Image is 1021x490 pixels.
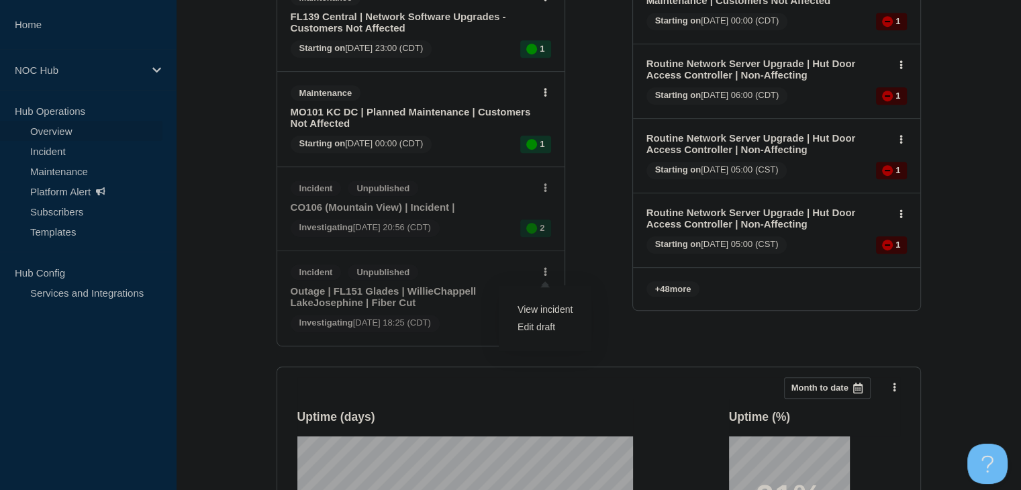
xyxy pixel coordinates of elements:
p: 1 [895,91,900,101]
span: Unpublished [348,264,418,280]
span: + more [646,281,700,297]
span: Maintenance [291,85,361,101]
span: [DATE] 00:00 (CDT) [291,136,432,153]
span: Starting on [299,138,346,148]
p: 1 [895,165,900,175]
a: Routine Network Server Upgrade | Hut Door Access Controller | Non-Affecting [646,58,889,81]
p: 1 [540,44,544,54]
div: down [882,165,893,176]
h3: Uptime ( days ) [297,410,375,424]
span: [DATE] 18:25 (CDT) [291,315,440,332]
span: Investigating [299,317,353,328]
span: [DATE] 05:00 (CST) [646,162,787,179]
a: MO101 KC DC | Planned Maintenance | Customers Not Affected [291,106,533,129]
a: CO106 (Mountain View) | Incident | [291,201,533,213]
span: [DATE] 00:00 (CDT) [646,13,788,30]
span: [DATE] 05:00 (CST) [646,236,787,254]
div: down [882,16,893,27]
a: Outage | FL151 Glades | WillieChappell LakeJosephine | Fiber Cut [291,285,533,308]
span: Investigating [299,222,353,232]
h3: Uptime ( % ) [729,410,791,424]
div: up [526,223,537,234]
p: 1 [895,240,900,250]
a: FL139 Central | Network Software Upgrades - Customers Not Affected [291,11,533,34]
span: Starting on [655,15,701,26]
span: Starting on [655,239,701,249]
span: 48 [660,284,669,294]
span: Starting on [655,164,701,175]
span: [DATE] 06:00 (CDT) [646,87,788,105]
span: Starting on [299,43,346,53]
span: [DATE] 23:00 (CDT) [291,40,432,58]
p: 2 [540,223,544,233]
div: up [526,139,537,150]
p: Month to date [791,383,848,393]
span: [DATE] 20:56 (CDT) [291,219,440,237]
div: down [882,240,893,250]
span: Starting on [655,90,701,100]
p: 1 [540,139,544,149]
p: 1 [895,16,900,26]
span: Unpublished [348,181,418,196]
span: Incident [291,264,342,280]
a: View incident [518,304,573,315]
span: Incident [291,181,342,196]
a: Routine Network Server Upgrade | Hut Door Access Controller | Non-Affecting [646,132,889,155]
div: down [882,91,893,101]
button: Month to date [784,377,871,399]
iframe: Help Scout Beacon - Open [967,444,1008,484]
a: Edit draft [518,322,555,332]
a: Routine Network Server Upgrade | Hut Door Access Controller | Non-Affecting [646,207,889,230]
p: NOC Hub [15,64,144,76]
div: up [526,44,537,54]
